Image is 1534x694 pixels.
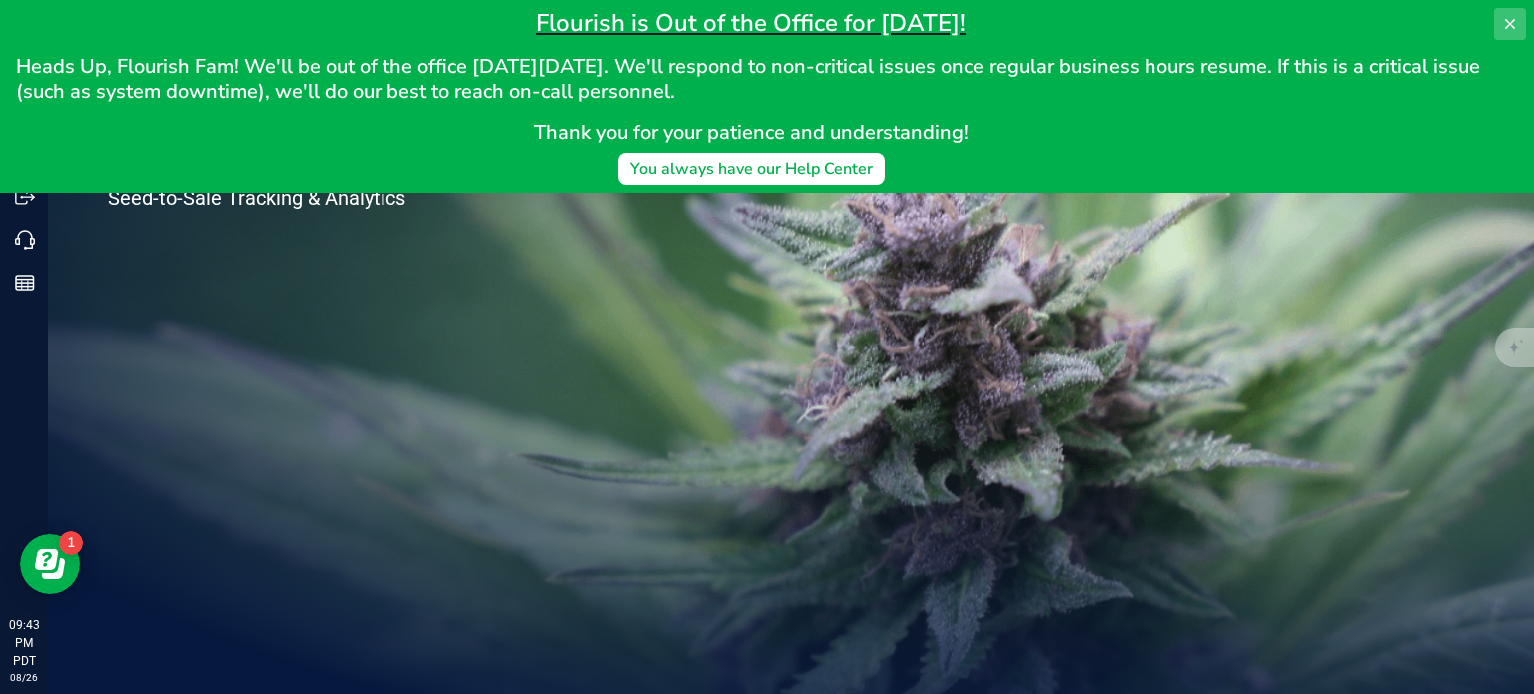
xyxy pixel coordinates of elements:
[59,531,83,555] iframe: Resource center unread badge
[20,534,80,594] iframe: Resource center
[108,188,487,208] p: Seed-to-Sale Tracking & Analytics
[536,7,966,39] span: Flourish is Out of the Office for [DATE]!
[15,187,35,207] inline-svg: Outbound
[15,273,35,293] inline-svg: Reports
[9,670,39,685] p: 08/26
[9,616,39,670] p: 09:43 PM PDT
[16,53,1485,105] span: Heads Up, Flourish Fam! We'll be out of the office [DATE][DATE]. We'll respond to non-critical is...
[534,119,969,146] span: Thank you for your patience and understanding!
[15,230,35,250] inline-svg: Call Center
[630,157,873,181] div: You always have our Help Center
